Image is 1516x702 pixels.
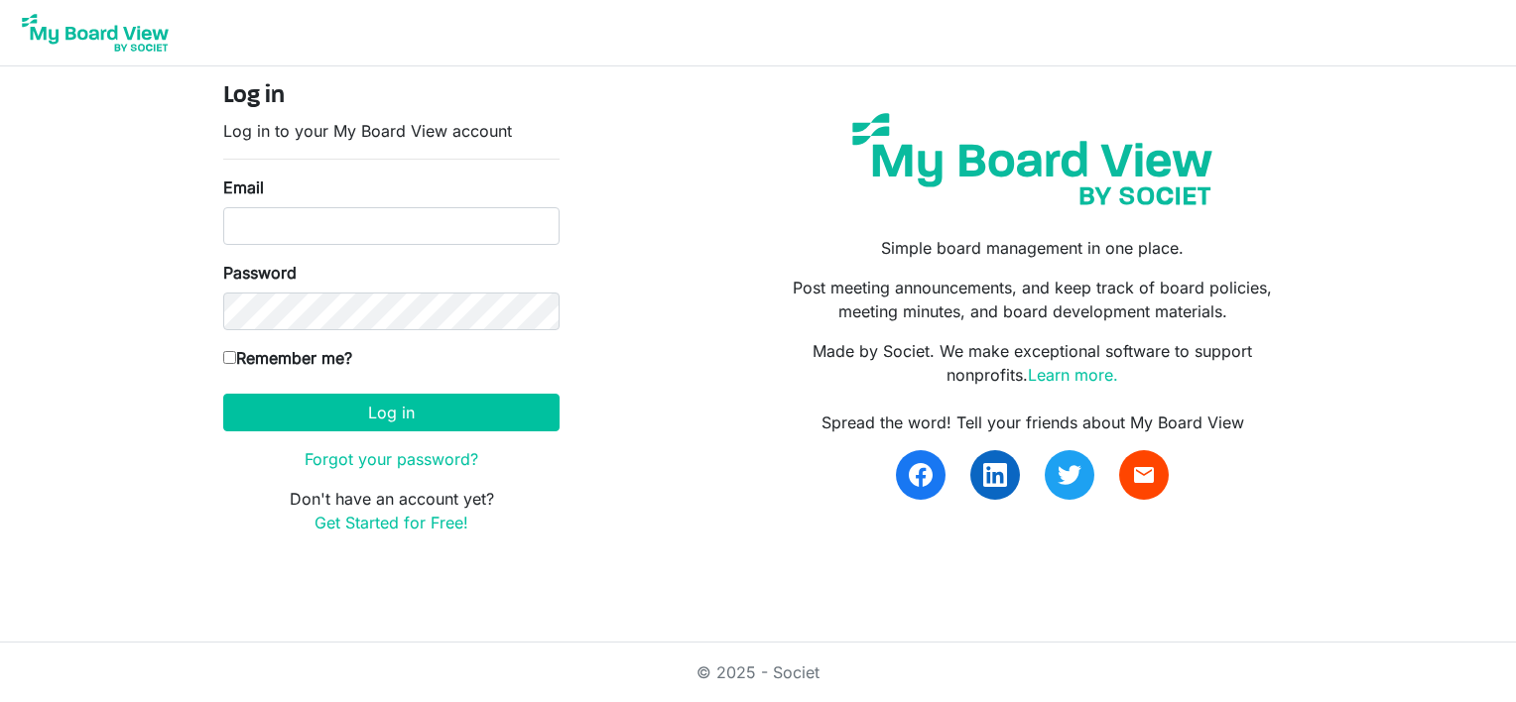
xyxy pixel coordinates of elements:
[223,261,297,285] label: Password
[223,175,264,199] label: Email
[315,513,468,532] a: Get Started for Free!
[909,463,933,487] img: facebook.svg
[1058,463,1081,487] img: twitter.svg
[1119,450,1169,500] a: email
[696,662,820,682] a: © 2025 - Societ
[223,82,560,111] h4: Log in
[837,98,1227,220] img: my-board-view-societ.svg
[1028,365,1118,385] a: Learn more.
[223,119,560,143] p: Log in to your My Board View account
[773,410,1293,434] div: Spread the word! Tell your friends about My Board View
[773,236,1293,260] p: Simple board management in one place.
[983,463,1007,487] img: linkedin.svg
[223,394,560,431] button: Log in
[305,449,478,469] a: Forgot your password?
[223,346,352,370] label: Remember me?
[16,8,175,58] img: My Board View Logo
[223,487,560,534] p: Don't have an account yet?
[1132,463,1156,487] span: email
[223,351,236,364] input: Remember me?
[773,339,1293,387] p: Made by Societ. We make exceptional software to support nonprofits.
[773,276,1293,323] p: Post meeting announcements, and keep track of board policies, meeting minutes, and board developm...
